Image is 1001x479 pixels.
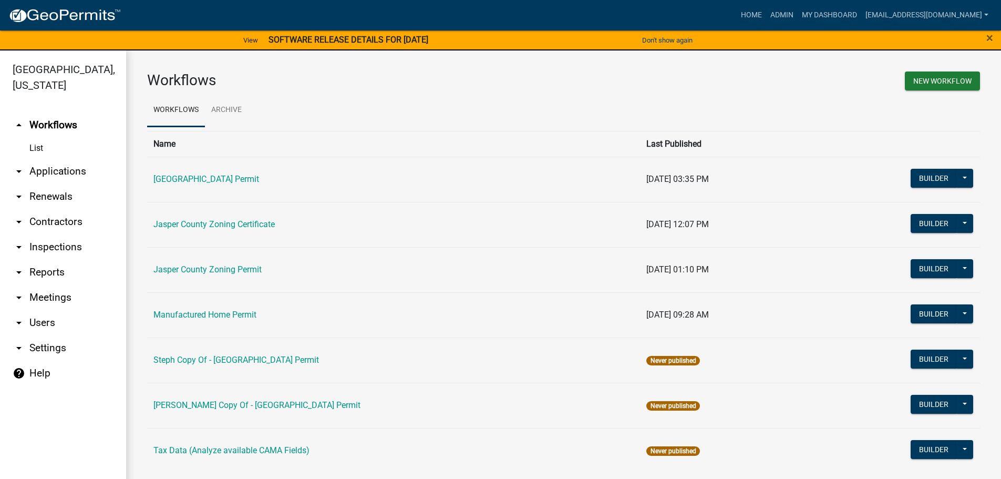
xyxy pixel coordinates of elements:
button: Don't show again [638,32,697,49]
a: Archive [205,94,248,127]
th: Last Published [640,131,809,157]
i: arrow_drop_down [13,190,25,203]
th: Name [147,131,640,157]
a: My Dashboard [798,5,861,25]
span: × [986,30,993,45]
a: View [239,32,262,49]
i: arrow_drop_down [13,317,25,329]
i: arrow_drop_down [13,342,25,354]
a: Home [737,5,766,25]
i: arrow_drop_down [13,216,25,228]
a: [EMAIL_ADDRESS][DOMAIN_NAME] [861,5,993,25]
button: Builder [911,214,957,233]
i: arrow_drop_down [13,291,25,304]
i: arrow_drop_up [13,119,25,131]
a: Manufactured Home Permit [153,310,256,320]
i: arrow_drop_down [13,241,25,253]
i: help [13,367,25,380]
button: Builder [911,259,957,278]
button: Builder [911,304,957,323]
a: Workflows [147,94,205,127]
button: Builder [911,440,957,459]
a: [GEOGRAPHIC_DATA] Permit [153,174,259,184]
button: Close [986,32,993,44]
a: Steph Copy Of - [GEOGRAPHIC_DATA] Permit [153,355,319,365]
button: Builder [911,169,957,188]
span: Never published [646,401,699,411]
i: arrow_drop_down [13,165,25,178]
a: [PERSON_NAME] Copy Of - [GEOGRAPHIC_DATA] Permit [153,400,360,410]
button: New Workflow [905,72,980,90]
span: [DATE] 03:35 PM [646,174,709,184]
strong: SOFTWARE RELEASE DETAILS FOR [DATE] [269,35,428,45]
span: [DATE] 01:10 PM [646,264,709,274]
span: [DATE] 09:28 AM [646,310,709,320]
span: Never published [646,356,699,365]
a: Jasper County Zoning Permit [153,264,262,274]
h3: Workflows [147,72,556,89]
i: arrow_drop_down [13,266,25,279]
a: Admin [766,5,798,25]
button: Builder [911,350,957,369]
span: Never published [646,446,699,456]
a: Tax Data (Analyze available CAMA Fields) [153,445,309,455]
span: [DATE] 12:07 PM [646,219,709,229]
button: Builder [911,395,957,414]
a: Jasper County Zoning Certificate [153,219,275,229]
